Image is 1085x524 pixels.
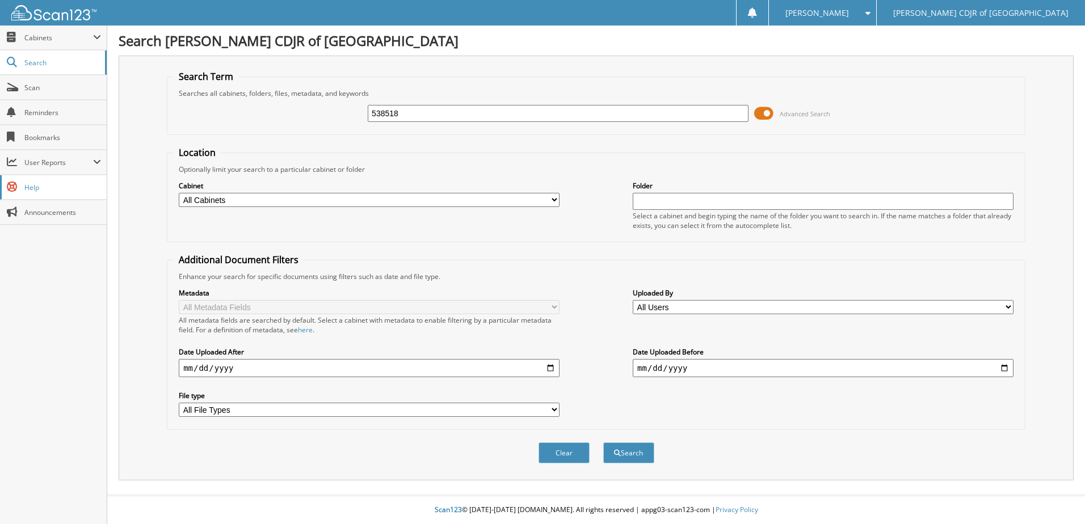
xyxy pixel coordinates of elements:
[24,33,93,43] span: Cabinets
[1028,470,1085,524] iframe: Chat Widget
[173,253,304,266] legend: Additional Document Filters
[298,325,313,335] a: here
[24,58,99,67] span: Search
[179,347,560,357] label: Date Uploaded After
[173,70,239,83] legend: Search Term
[173,272,1019,281] div: Enhance your search for specific documents using filters such as date and file type.
[24,83,101,92] span: Scan
[633,347,1013,357] label: Date Uploaded Before
[107,496,1085,524] div: © [DATE]-[DATE] [DOMAIN_NAME]. All rights reserved | appg03-scan123-com |
[173,88,1019,98] div: Searches all cabinets, folders, files, metadata, and keywords
[24,183,101,192] span: Help
[24,158,93,167] span: User Reports
[785,10,849,16] span: [PERSON_NAME]
[24,133,101,142] span: Bookmarks
[179,181,560,191] label: Cabinet
[24,208,101,217] span: Announcements
[11,5,96,20] img: scan123-logo-white.svg
[24,108,101,117] span: Reminders
[893,10,1069,16] span: [PERSON_NAME] CDJR of [GEOGRAPHIC_DATA]
[633,359,1013,377] input: end
[603,442,654,463] button: Search
[119,31,1074,50] h1: Search [PERSON_NAME] CDJR of [GEOGRAPHIC_DATA]
[716,505,758,514] a: Privacy Policy
[173,164,1019,174] div: Optionally limit your search to a particular cabinet or folder
[539,442,590,463] button: Clear
[179,288,560,298] label: Metadata
[179,391,560,400] label: File type
[633,211,1013,230] div: Select a cabinet and begin typing the name of the folder you want to search in. If the name match...
[179,315,560,335] div: All metadata fields are searched by default. Select a cabinet with metadata to enable filtering b...
[780,109,830,118] span: Advanced Search
[179,359,560,377] input: start
[435,505,462,514] span: Scan123
[633,288,1013,298] label: Uploaded By
[173,146,221,159] legend: Location
[633,181,1013,191] label: Folder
